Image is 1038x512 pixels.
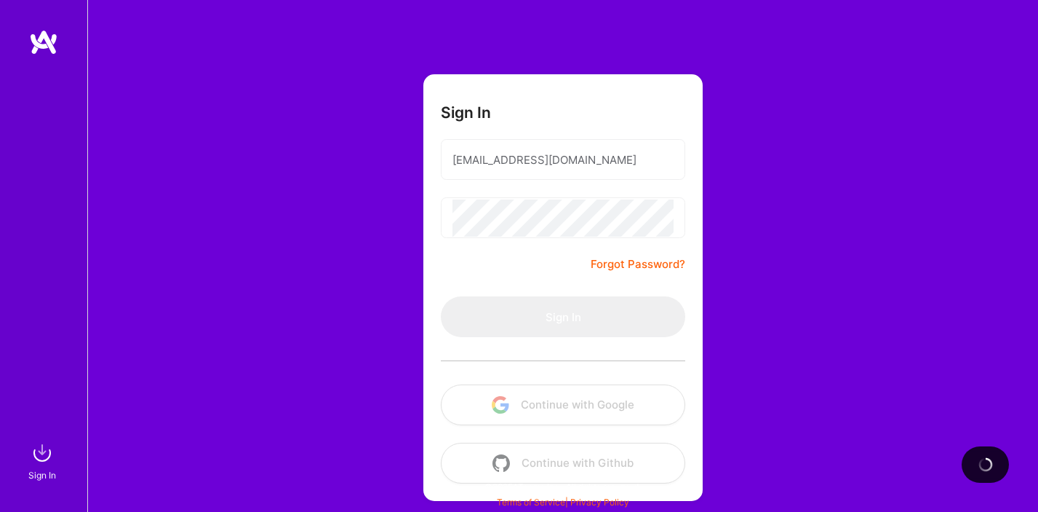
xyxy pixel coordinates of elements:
div: © 2025 ATeams Inc., All rights reserved. [87,468,1038,505]
a: Terms of Service [497,497,565,508]
img: icon [492,396,509,414]
button: Sign In [441,296,685,337]
img: sign in [28,438,57,468]
img: loading [978,457,992,472]
button: Continue with Github [441,443,685,484]
div: Sign In [28,468,56,483]
a: Forgot Password? [591,256,685,273]
img: logo [29,29,58,55]
a: sign inSign In [31,438,57,483]
h3: Sign In [441,103,491,122]
span: | [497,497,629,508]
input: Email... [452,141,674,178]
a: Privacy Policy [570,497,629,508]
img: icon [492,454,510,472]
button: Continue with Google [441,385,685,425]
